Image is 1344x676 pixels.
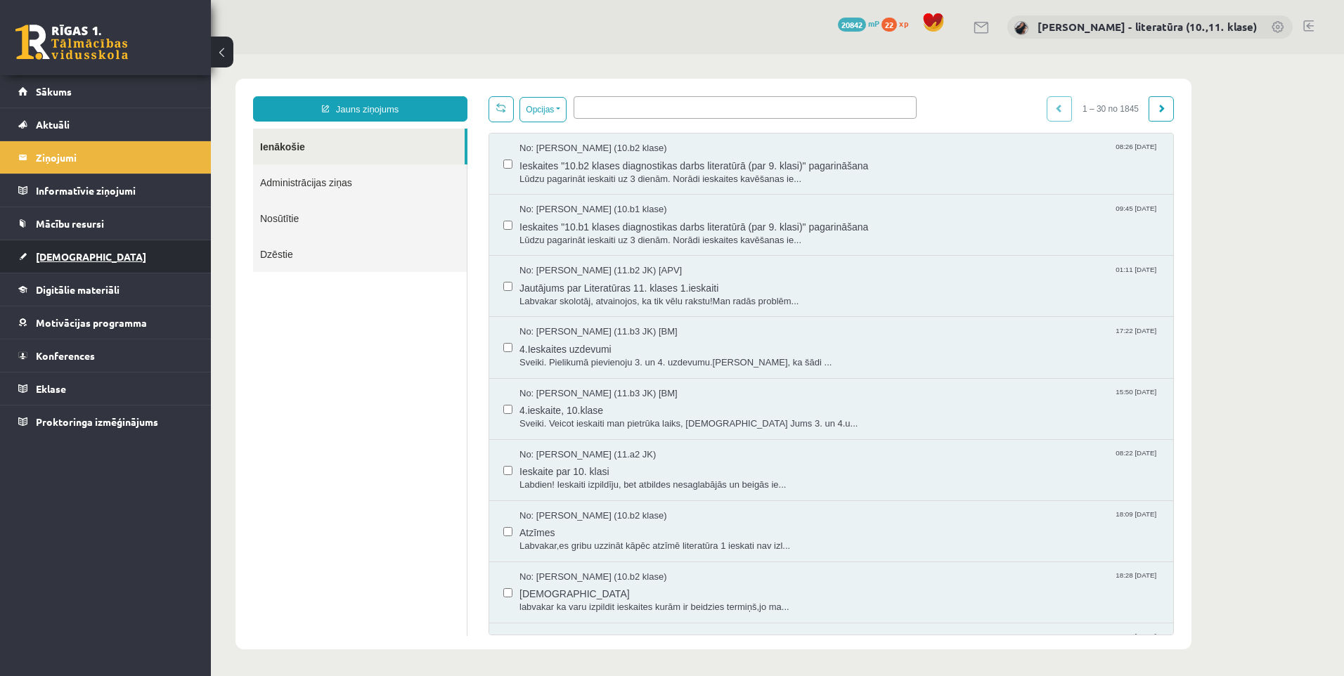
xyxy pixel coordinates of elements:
a: Jauns ziņojums [42,42,257,67]
span: No: [PERSON_NAME] (11.a2 JK) [309,394,445,408]
span: 09:45 [DATE] [902,149,948,160]
span: No: [PERSON_NAME] (10.b2 klase) [309,516,456,530]
a: [DEMOGRAPHIC_DATA] [18,240,193,273]
a: No: [PERSON_NAME] (11.b3 JK) [BM] 17:22 [DATE] 4.Ieskaites uzdevumi Sveiki. Pielikumā pievienoju ... [309,271,948,315]
a: Nosūtītie [42,146,256,182]
a: Digitālie materiāli [18,273,193,306]
span: No: [PERSON_NAME] (10.b2 klase) [309,455,456,469]
span: 15:50 [DATE] [902,333,948,344]
legend: Ziņojumi [36,141,193,174]
a: Ziņojumi [18,141,193,174]
span: Eklase [36,382,66,395]
a: 22 xp [881,18,915,29]
span: 1 – 30 no 1845 [861,42,938,67]
span: Lūdzu pagarināt ieskaiti uz 3 dienām. Norādi ieskaites kavēšanas ie... [309,180,948,193]
a: 20842 mP [838,18,879,29]
span: No: [PERSON_NAME] (11.b3 JK) [BM] [309,333,467,346]
a: Administrācijas ziņas [42,110,256,146]
span: Labvakar skolotāj, atvainojos, ka tik vēlu rakstu!Man radās problēm... [309,241,948,254]
span: 22 [881,18,897,32]
span: 4.Ieskaites uzdevumi [309,285,948,302]
span: Aktuāli [36,118,70,131]
span: No: [PERSON_NAME] (11.b2 JK) [APV] [309,210,471,223]
span: 01:11 [DATE] [902,210,948,221]
span: 20842 [838,18,866,32]
a: Mācību resursi [18,207,193,240]
span: Jautājums par Literatūras 11. klases 1.ieskaiti [309,223,948,241]
a: No: [PERSON_NAME] (10.b2 klase) 08:26 [DATE] Ieskaites "10.b2 klases diagnostikas darbs literatūr... [309,88,948,131]
span: Proktoringa izmēģinājums [36,415,158,428]
a: Proktoringa izmēģinājums [18,405,193,438]
a: No: [PERSON_NAME] (10.b1 klase) 09:45 [DATE] Ieskaites "10.b1 klases diagnostikas darbs literatūr... [309,149,948,193]
span: 4.ieskaite, 10.klase [309,346,948,363]
a: No: [PERSON_NAME] (11.b2 JK) [APV] 01:11 [DATE] Jautājums par Literatūras 11. klases 1.ieskaiti L... [309,210,948,254]
span: Digitālie materiāli [36,283,119,296]
span: labvakar ka varu izpildit ieskaites kurām ir beidzies termiņš,jo ma... [309,547,948,560]
span: Labdien! Ieskaiti izpildīju, bet atbildes nesaglabājās un beigās ie... [309,424,948,438]
span: 08:22 [DATE] [902,394,948,405]
a: No: [PERSON_NAME] (10.b2 klase) 21:39 [DATE] [309,578,948,621]
a: [PERSON_NAME] - literatūra (10.,11. klase) [1038,20,1257,34]
button: Opcijas [309,43,356,68]
a: Motivācijas programma [18,306,193,339]
legend: Informatīvie ziņojumi [36,174,193,207]
a: No: [PERSON_NAME] (11.a2 JK) 08:22 [DATE] Ieskaite par 10. klasi Labdien! Ieskaiti izpildīju, bet... [309,394,948,438]
a: Sākums [18,75,193,108]
a: No: [PERSON_NAME] (10.b2 klase) 18:28 [DATE] [DEMOGRAPHIC_DATA] labvakar ka varu izpildit ieskait... [309,516,948,560]
span: Atzīmes [309,468,948,486]
span: Konferences [36,349,95,362]
span: 21:39 [DATE] [902,578,948,588]
span: [DEMOGRAPHIC_DATA] [36,250,146,263]
span: 18:09 [DATE] [902,455,948,466]
span: No: [PERSON_NAME] (10.b2 klase) [309,578,456,591]
a: Dzēstie [42,182,256,218]
a: No: [PERSON_NAME] (11.b3 JK) [BM] 15:50 [DATE] 4.ieskaite, 10.klase Sveiki. Veicot ieskaiti man p... [309,333,948,377]
span: Sveiki. Veicot ieskaiti man pietrūka laiks, [DEMOGRAPHIC_DATA] Jums 3. un 4.u... [309,363,948,377]
a: Aktuāli [18,108,193,141]
span: Lūdzu pagarināt ieskaiti uz 3 dienām. Norādi ieskaites kavēšanas ie... [309,119,948,132]
span: No: [PERSON_NAME] (11.b3 JK) [BM] [309,271,467,285]
span: xp [899,18,908,29]
span: 08:26 [DATE] [902,88,948,98]
a: Rīgas 1. Tālmācības vidusskola [15,25,128,60]
span: 17:22 [DATE] [902,271,948,282]
a: Eklase [18,372,193,405]
span: Motivācijas programma [36,316,147,329]
span: 18:28 [DATE] [902,516,948,527]
span: Sveiki. Pielikumā pievienoju 3. un 4. uzdevumu.[PERSON_NAME], ka šādi ... [309,302,948,316]
span: No: [PERSON_NAME] (10.b1 klase) [309,149,456,162]
span: Ieskaite par 10. klasi [309,407,948,424]
span: Ieskaites "10.b2 klases diagnostikas darbs literatūrā (par 9. klasi)" pagarināšana [309,101,948,119]
span: mP [868,18,879,29]
span: No: [PERSON_NAME] (10.b2 klase) [309,88,456,101]
a: Ienākošie [42,74,254,110]
span: Mācību resursi [36,217,104,230]
a: Konferences [18,339,193,372]
span: Sākums [36,85,72,98]
img: Samanta Balode - literatūra (10.,11. klase) [1014,21,1028,35]
a: No: [PERSON_NAME] (10.b2 klase) 18:09 [DATE] Atzīmes Labvakar,es gribu uzzināt kāpēc atzīmē liter... [309,455,948,499]
span: Ieskaites "10.b1 klases diagnostikas darbs literatūrā (par 9. klasi)" pagarināšana [309,162,948,180]
a: Informatīvie ziņojumi [18,174,193,207]
span: [DEMOGRAPHIC_DATA] [309,529,948,547]
span: Labvakar,es gribu uzzināt kāpēc atzīmē literatūra 1 ieskati nav izl... [309,486,948,499]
